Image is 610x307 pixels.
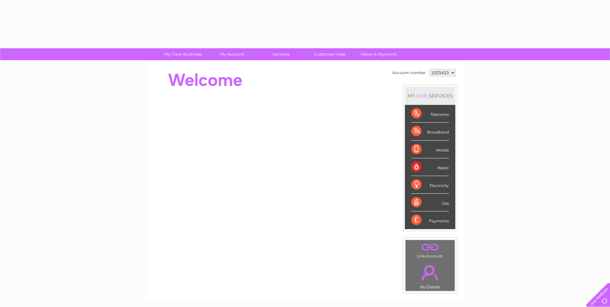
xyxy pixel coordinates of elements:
a: . [407,242,453,253]
a: My Clear Business [157,48,210,60]
div: Electricity [411,176,449,194]
td: My Details [405,260,455,291]
div: LIVE [415,93,429,99]
div: Gas [411,194,449,211]
div: Payments [411,211,449,229]
div: Telecoms [411,105,449,123]
td: Account number [391,67,427,78]
a: Customer Help [303,48,356,60]
a: . [407,261,453,284]
a: Make A Payment [352,48,405,60]
a: My Account [205,48,259,60]
div: Mobile [411,141,449,158]
td: Link Account [405,240,455,260]
div: Water [411,158,449,176]
div: Broadband [411,123,449,140]
div: MY SERVICES [405,87,455,105]
a: Services [254,48,307,60]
